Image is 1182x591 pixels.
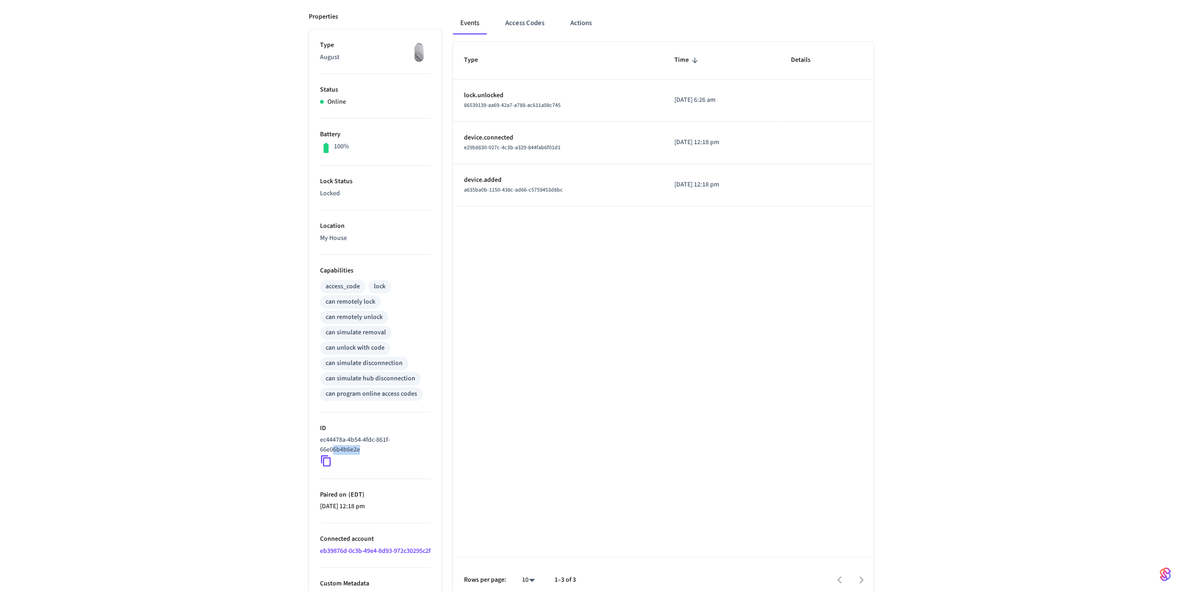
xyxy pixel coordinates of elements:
span: Time [674,53,701,67]
p: Battery [320,130,431,139]
img: SeamLogoGradient.69752ec5.svg [1160,567,1171,582]
div: 10 [517,573,540,587]
table: sticky table [453,42,874,206]
p: ID [320,424,431,433]
p: device.added [464,175,652,185]
div: lock [374,282,385,292]
p: ec44478a-4b54-4fdc-861f-66e06b4b6e2e [320,435,427,455]
p: Capabilities [320,266,431,276]
p: Properties [309,12,338,22]
span: a635ba0b-1150-438c-ad66-c5759453d8bc [464,186,563,194]
div: can simulate disconnection [326,359,403,368]
p: Paired on [320,490,431,500]
p: device.connected [464,133,652,143]
span: 86539139-aa69-42a7-a788-ac611a08c745 [464,101,561,109]
img: August Wifi Smart Lock 3rd Gen, Silver, Front [407,40,431,64]
span: Details [791,53,823,67]
p: 100% [334,142,349,152]
p: 1–3 of 3 [555,575,576,585]
div: can program online access codes [326,389,417,399]
p: Location [320,221,431,231]
button: Actions [563,12,599,34]
p: Rows per page: [464,575,506,585]
p: Custom Metadata [320,579,431,589]
p: Type [320,40,431,50]
p: Online [327,97,346,107]
div: can unlock with code [326,343,385,353]
span: ( EDT ) [346,490,365,499]
p: Lock Status [320,177,431,186]
p: My House [320,233,431,243]
p: Status [320,85,431,95]
span: e29b8830-027c-4c3b-a329-844fab6f01d1 [464,144,561,152]
p: August [320,53,431,62]
div: can simulate hub disconnection [326,374,415,384]
div: can remotely lock [326,297,375,307]
div: can simulate removal [326,328,386,338]
button: Access Codes [498,12,552,34]
p: [DATE] 6:26 am [674,95,769,105]
div: access_code [326,282,360,292]
button: Events [453,12,487,34]
div: can remotely unlock [326,312,383,322]
p: [DATE] 12:18 pm [674,180,769,190]
p: [DATE] 12:18 pm [320,502,431,511]
p: lock.unlocked [464,91,652,100]
span: Type [464,53,490,67]
p: Connected account [320,534,431,544]
p: [DATE] 12:18 pm [674,138,769,147]
div: ant example [453,12,874,34]
p: Locked [320,189,431,199]
a: eb39876d-0c3b-49e4-8d93-972c30295c2f [320,546,431,556]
